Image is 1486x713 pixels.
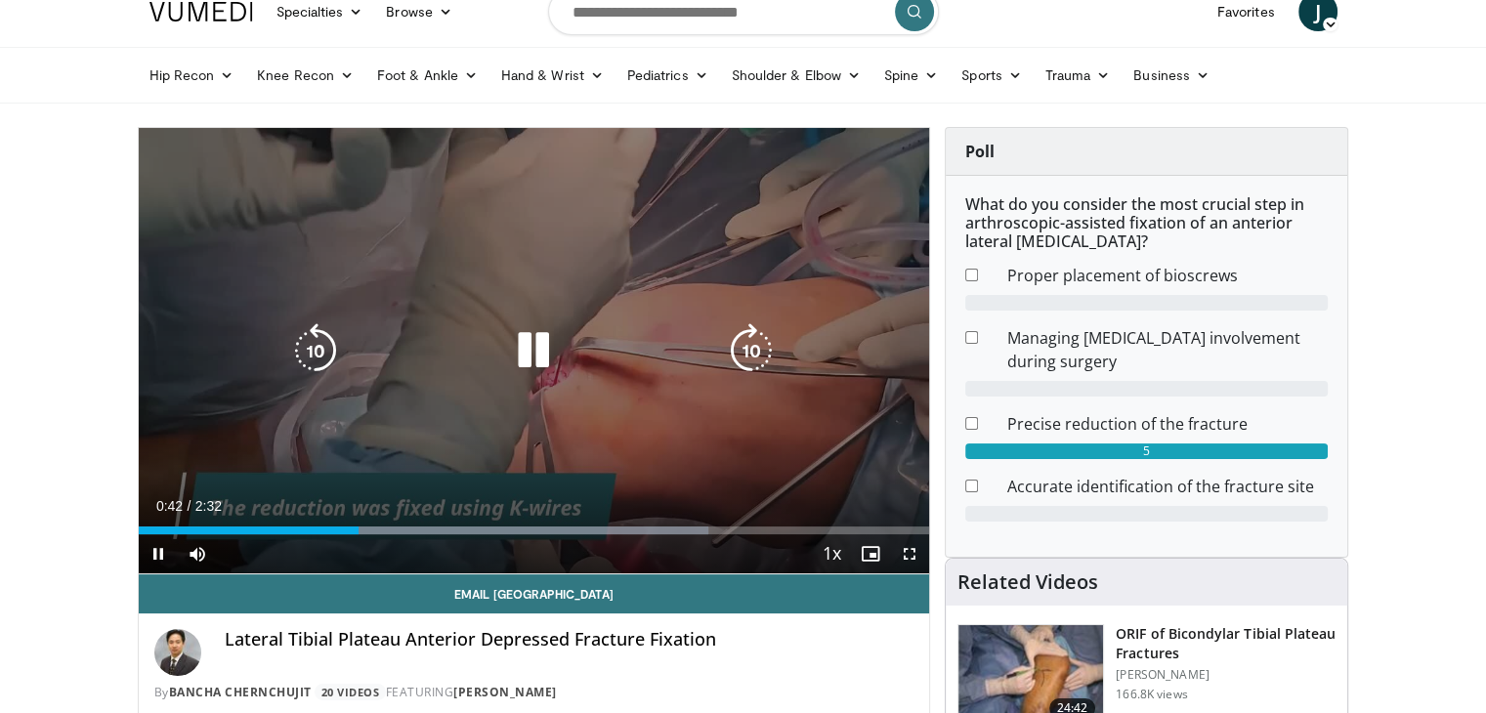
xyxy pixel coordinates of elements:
a: Hand & Wrist [489,56,616,95]
button: Mute [178,534,217,573]
div: Progress Bar [139,526,930,534]
button: Pause [139,534,178,573]
a: Sports [950,56,1034,95]
a: Knee Recon [245,56,365,95]
span: / [188,498,191,514]
dd: Accurate identification of the fracture site [993,475,1342,498]
a: Bancha Chernchujit [169,684,312,700]
a: Foot & Ankle [365,56,489,95]
img: Avatar [154,629,201,676]
h4: Lateral Tibial Plateau Anterior Depressed Fracture Fixation [225,629,914,650]
h3: ORIF of Bicondylar Tibial Plateau Fractures [1116,624,1336,663]
a: 20 Videos [315,684,386,700]
strong: Poll [965,141,995,162]
h6: What do you consider the most crucial step in arthroscopic-assisted fixation of an anterior later... [965,195,1328,252]
p: [PERSON_NAME] [1116,667,1336,683]
a: Spine [872,56,950,95]
a: Email [GEOGRAPHIC_DATA] [139,574,930,613]
button: Playback Rate [812,534,851,573]
dd: Proper placement of bioscrews [993,264,1342,287]
div: 5 [965,443,1328,459]
p: 166.8K views [1116,687,1187,702]
div: By FEATURING [154,684,914,701]
span: 0:42 [156,498,183,514]
button: Fullscreen [890,534,929,573]
a: Hip Recon [138,56,246,95]
a: Trauma [1034,56,1123,95]
dd: Precise reduction of the fracture [993,412,1342,436]
img: VuMedi Logo [149,2,253,21]
a: Business [1122,56,1221,95]
span: 2:32 [195,498,222,514]
video-js: Video Player [139,128,930,574]
h4: Related Videos [957,570,1098,594]
a: [PERSON_NAME] [453,684,557,700]
dd: Managing [MEDICAL_DATA] involvement during surgery [993,326,1342,373]
a: Shoulder & Elbow [720,56,872,95]
a: Pediatrics [616,56,720,95]
button: Enable picture-in-picture mode [851,534,890,573]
